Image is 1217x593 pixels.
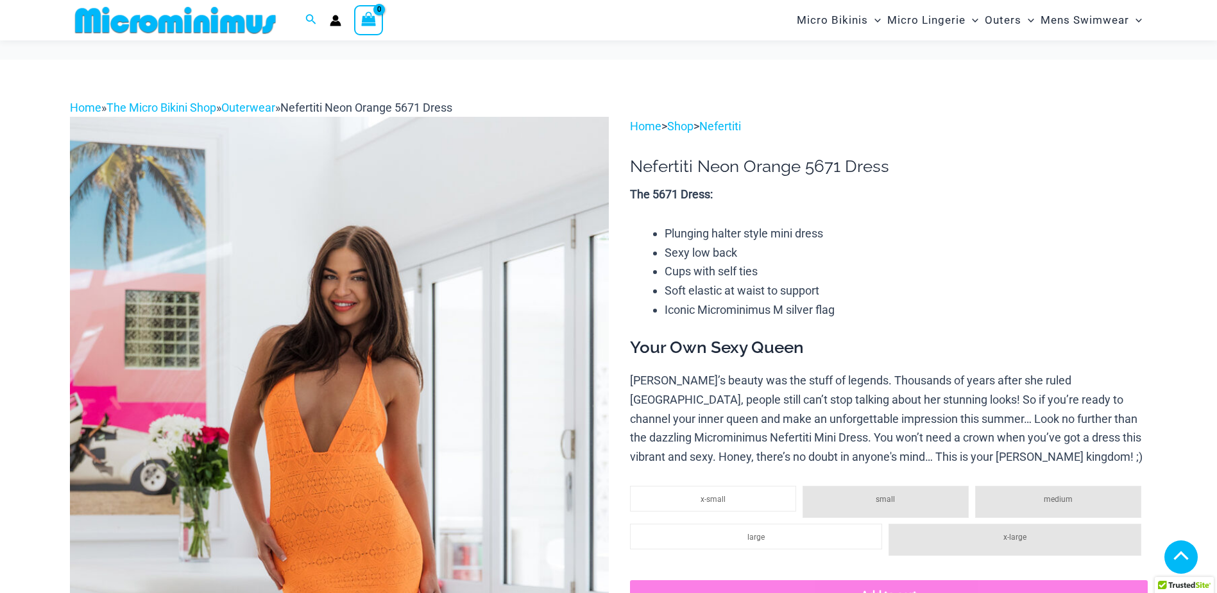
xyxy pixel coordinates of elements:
[330,15,341,26] a: Account icon link
[797,4,868,37] span: Micro Bikinis
[868,4,881,37] span: Menu Toggle
[1129,4,1142,37] span: Menu Toggle
[630,157,1147,176] h1: Nefertiti Neon Orange 5671 Dress
[792,2,1148,39] nav: Site Navigation
[665,262,1147,281] li: Cups with self ties
[803,486,969,518] li: small
[966,4,978,37] span: Menu Toggle
[1037,4,1145,37] a: Mens SwimwearMenu ToggleMenu Toggle
[305,12,317,28] a: Search icon link
[1044,495,1073,504] span: medium
[665,281,1147,300] li: Soft elastic at waist to support
[1003,533,1026,542] span: x-large
[630,337,1147,359] h3: Your Own Sexy Queen
[665,224,1147,243] li: Plunging halter style mini dress
[975,486,1141,518] li: medium
[70,101,452,114] span: » » »
[667,119,694,133] a: Shop
[889,524,1141,556] li: x-large
[630,117,1147,136] p: > >
[1041,4,1129,37] span: Mens Swimwear
[985,4,1021,37] span: Outers
[876,495,895,504] span: small
[699,119,741,133] a: Nefertiti
[665,243,1147,262] li: Sexy low back
[747,533,765,542] span: large
[630,524,882,549] li: large
[70,101,101,114] a: Home
[982,4,1037,37] a: OutersMenu ToggleMenu Toggle
[887,4,966,37] span: Micro Lingerie
[221,101,275,114] a: Outerwear
[106,101,216,114] a: The Micro Bikini Shop
[280,101,452,114] span: Nefertiti Neon Orange 5671 Dress
[794,4,884,37] a: Micro BikinisMenu ToggleMenu Toggle
[1021,4,1034,37] span: Menu Toggle
[630,119,661,133] a: Home
[701,495,726,504] span: x-small
[630,187,713,201] strong: The 5671 Dress:
[630,486,796,511] li: x-small
[884,4,982,37] a: Micro LingerieMenu ToggleMenu Toggle
[70,6,281,35] img: MM SHOP LOGO FLAT
[630,371,1147,467] p: [PERSON_NAME]’s beauty was the stuff of legends. Thousands of years after she ruled [GEOGRAPHIC_D...
[354,5,384,35] a: View Shopping Cart, empty
[665,300,1147,320] li: Iconic Microminimus M silver flag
